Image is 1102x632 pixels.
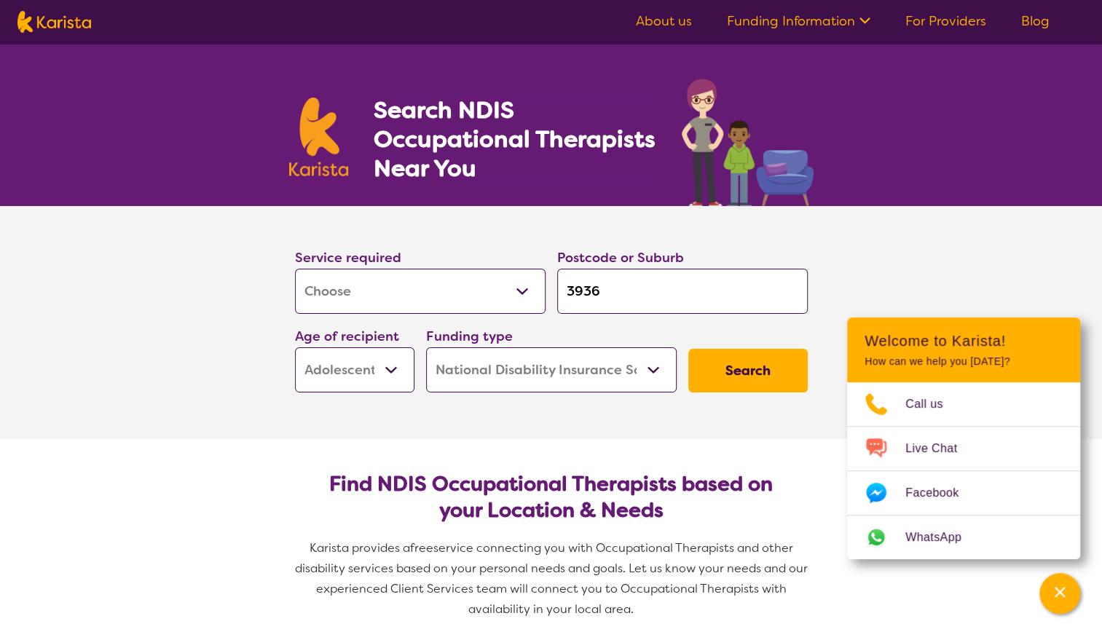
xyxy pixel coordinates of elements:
[17,11,91,33] img: Karista logo
[410,540,433,556] span: free
[905,526,979,548] span: WhatsApp
[636,12,692,30] a: About us
[557,249,684,266] label: Postcode or Suburb
[307,471,796,524] h2: Find NDIS Occupational Therapists based on your Location & Needs
[727,12,870,30] a: Funding Information
[847,382,1080,559] ul: Choose channel
[289,98,349,176] img: Karista logo
[905,393,961,415] span: Call us
[295,328,399,345] label: Age of recipient
[682,79,814,206] img: occupational-therapy
[847,317,1080,559] div: Channel Menu
[847,516,1080,559] a: Web link opens in a new tab.
[865,355,1063,368] p: How can we help you [DATE]?
[905,438,975,459] span: Live Chat
[1039,573,1080,614] button: Channel Menu
[373,95,656,183] h1: Search NDIS Occupational Therapists Near You
[1021,12,1050,30] a: Blog
[905,12,986,30] a: For Providers
[426,328,513,345] label: Funding type
[865,332,1063,349] h2: Welcome to Karista!
[310,540,410,556] span: Karista provides a
[557,269,808,314] input: Type
[295,249,401,266] label: Service required
[295,540,811,617] span: service connecting you with Occupational Therapists and other disability services based on your p...
[688,349,808,392] button: Search
[905,482,976,504] span: Facebook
